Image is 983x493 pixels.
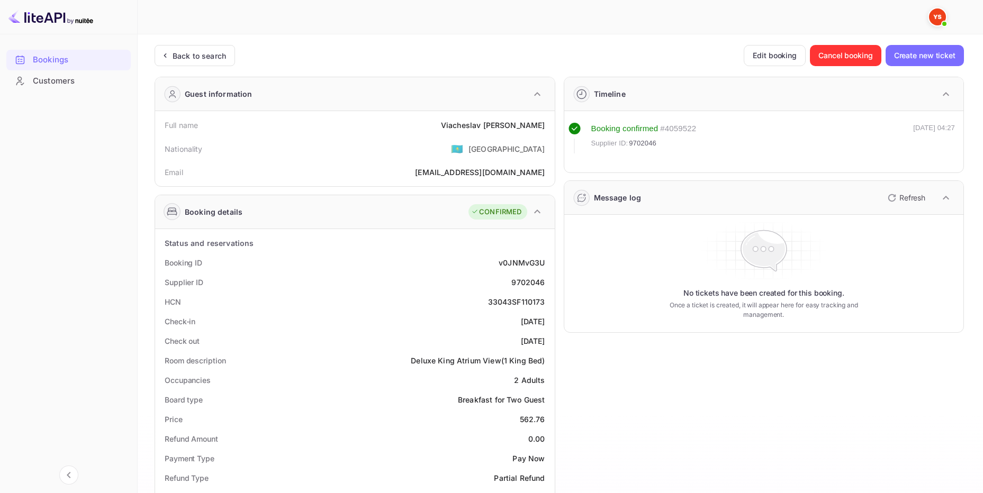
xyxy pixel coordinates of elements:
div: [EMAIL_ADDRESS][DOMAIN_NAME] [415,167,545,178]
div: Viacheslav [PERSON_NAME] [441,120,545,131]
div: # 4059522 [660,123,696,135]
div: Bookings [33,54,125,66]
div: Timeline [594,88,626,99]
button: Refresh [881,189,930,206]
div: 2 Adults [514,375,545,386]
div: Back to search [173,50,226,61]
div: 562.76 [520,414,545,425]
div: Room description [165,355,226,366]
div: Board type [165,394,203,405]
div: Deluxe King Atrium View(1 King Bed) [411,355,545,366]
div: Message log [594,192,642,203]
div: Breakfast for Two Guest [458,394,545,405]
button: Edit booking [744,45,806,66]
div: v0JNMvG3U [499,257,545,268]
div: HCN [165,296,181,307]
div: Booking confirmed [591,123,659,135]
div: Nationality [165,143,203,154]
div: Email [165,167,183,178]
span: 9702046 [629,138,656,149]
div: 9702046 [511,277,545,288]
span: Supplier ID: [591,138,628,149]
img: Yandex Support [929,8,946,25]
button: Create new ticket [886,45,964,66]
div: [GEOGRAPHIC_DATA] [468,143,545,154]
div: [DATE] [521,316,545,327]
div: Price [165,414,183,425]
div: Supplier ID [165,277,203,288]
div: Status and reservations [165,238,254,249]
div: Full name [165,120,198,131]
img: LiteAPI logo [8,8,93,25]
div: 33043SF110173 [488,296,545,307]
button: Collapse navigation [59,465,78,485]
div: Partial Refund [494,472,545,483]
div: Customers [6,71,131,92]
div: Check out [165,335,200,346]
div: Payment Type [165,453,214,464]
div: Guest information [185,88,252,99]
div: 0.00 [528,433,545,444]
div: [DATE] [521,335,545,346]
div: CONFIRMED [471,207,521,217]
div: Refund Type [165,472,209,483]
div: Customers [33,75,125,87]
div: Pay Now [512,453,545,464]
a: Bookings [6,50,131,69]
div: Booking ID [165,257,202,268]
div: Booking details [185,206,242,217]
span: United States [451,139,463,158]
p: Once a ticket is created, it will appear here for easy tracking and management. [656,300,871,319]
p: Refresh [899,192,925,203]
div: Check-in [165,316,195,327]
div: Refund Amount [165,433,218,444]
p: No tickets have been created for this booking. [683,288,844,298]
div: Occupancies [165,375,211,386]
div: Bookings [6,50,131,70]
button: Cancel booking [810,45,881,66]
a: Customers [6,71,131,90]
div: [DATE] 04:27 [913,123,955,153]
